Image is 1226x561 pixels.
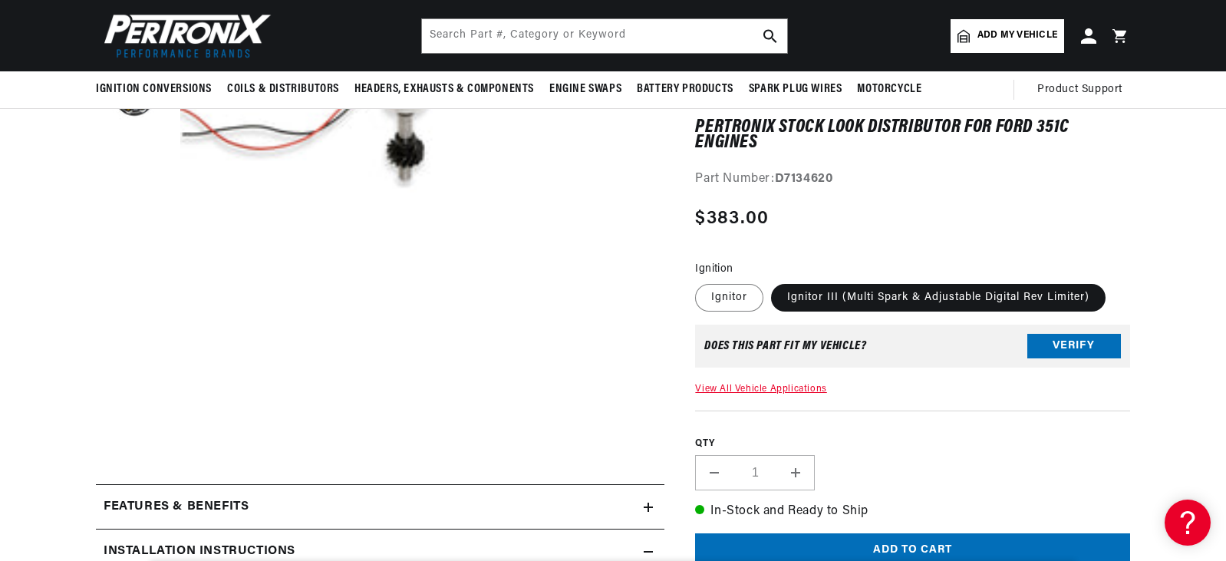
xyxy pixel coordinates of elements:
span: Motorcycle [857,81,921,97]
input: Search Part #, Category or Keyword [422,19,787,53]
summary: Ignition Conversions [96,71,219,107]
summary: Engine Swaps [542,71,629,107]
span: Battery Products [637,81,733,97]
a: Add my vehicle [951,19,1064,53]
div: Does This part fit My vehicle? [704,340,866,352]
h2: Features & Benefits [104,497,249,517]
summary: Headers, Exhausts & Components [347,71,542,107]
label: QTY [695,437,1130,450]
summary: Product Support [1037,71,1130,108]
span: Add my vehicle [977,28,1057,43]
span: Coils & Distributors [227,81,339,97]
label: Ignitor [695,284,763,312]
summary: Features & Benefits [96,485,664,530]
span: Spark Plug Wires [749,81,842,97]
p: In-Stock and Ready to Ship [695,502,1130,522]
span: Headers, Exhausts & Components [354,81,534,97]
img: Pertronix [96,9,272,62]
summary: Coils & Distributors [219,71,347,107]
span: Engine Swaps [549,81,621,97]
span: Product Support [1037,81,1122,98]
button: search button [753,19,787,53]
strong: D7134620 [775,173,833,185]
span: $383.00 [695,205,769,233]
h1: PerTronix Stock Look Distributor for Ford 351C Engines [695,119,1130,150]
summary: Battery Products [629,71,741,107]
span: Ignition Conversions [96,81,212,97]
div: Part Number: [695,170,1130,190]
summary: Spark Plug Wires [741,71,850,107]
button: Verify [1027,334,1121,358]
summary: Motorcycle [849,71,929,107]
legend: Ignition [695,261,734,277]
label: Ignitor III (Multi Spark & Adjustable Digital Rev Limiter) [771,284,1106,312]
a: View All Vehicle Applications [695,384,826,394]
